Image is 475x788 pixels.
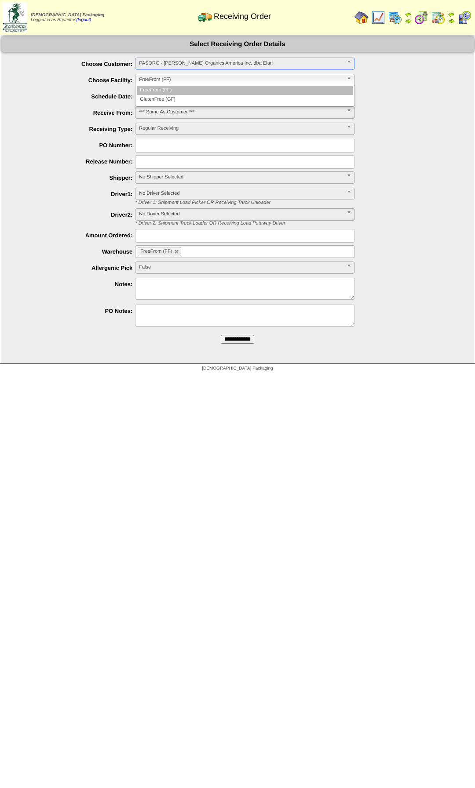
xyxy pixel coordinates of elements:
label: Choose Customer: [19,61,135,67]
span: No Shipper Selected [139,172,343,182]
span: No Driver Selected [139,188,343,199]
img: arrowleft.gif [405,11,412,18]
label: Choose Facility: [19,77,135,84]
div: * Driver 1: Shipment Load Picker OR Receiving Truck Unloader [129,200,474,205]
img: zoroco-logo-small.webp [3,3,27,32]
div: * Driver 2: Shipment Truck Loader OR Receiving Load Putaway Driver [129,221,474,226]
img: calendarcustomer.gif [457,11,471,25]
img: arrowright.gif [448,18,455,25]
img: arrowleft.gif [448,11,455,18]
label: Receive From: [19,109,135,116]
label: Amount Ordered: [19,232,135,239]
span: FreeFrom (FF) [140,249,172,254]
label: Notes: [19,281,135,287]
label: PO Number: [19,142,135,149]
span: [DEMOGRAPHIC_DATA] Packaging [202,366,273,371]
li: FreeFrom (FF) [137,86,353,95]
label: Driver2: [19,211,135,218]
img: calendarprod.gif [388,11,402,25]
span: [DEMOGRAPHIC_DATA] Packaging [31,13,104,18]
label: Release Number: [19,158,135,165]
img: arrowright.gif [405,18,412,25]
label: Shipper: [19,174,135,181]
label: Allergenic Pick [19,265,135,271]
img: line_graph.gif [371,11,385,25]
img: calendarblend.gif [414,11,428,25]
label: Warehouse [19,248,135,255]
label: Driver1: [19,191,135,197]
span: FreeFrom (FF) [139,74,343,85]
label: Schedule Date: [19,93,135,100]
a: (logout) [76,18,91,22]
div: Select Receiving Order Details [1,36,474,52]
span: Logged in as Rquadros [31,13,104,22]
span: PASORG - [PERSON_NAME] Organics America Inc. dba Elari [139,58,343,69]
span: False [139,262,343,272]
span: Regular Receiving [139,123,343,134]
img: truck2.gif [198,9,212,23]
span: No Driver Selected [139,209,343,219]
label: PO Notes: [19,308,135,314]
span: Receiving Order [214,12,271,21]
img: calendarinout.gif [431,11,445,25]
label: Receiving Type: [19,126,135,132]
li: GlutenFree (GF) [137,95,353,104]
